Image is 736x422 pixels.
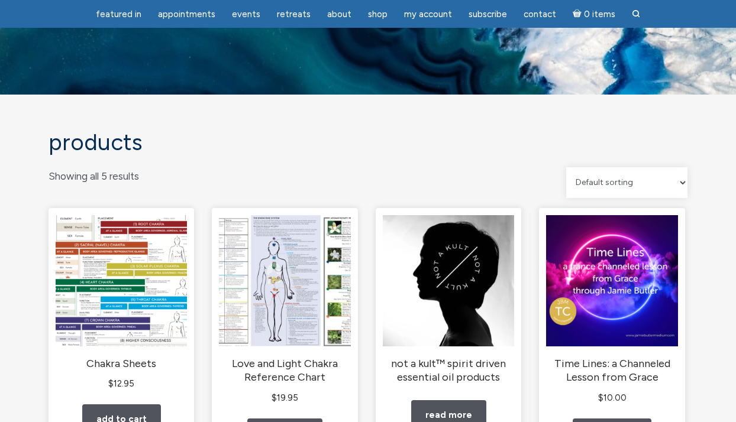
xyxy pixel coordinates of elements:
[546,356,677,384] h2: Time Lines: a Channeled Lesson from Grace
[461,3,514,26] a: Subscribe
[383,356,514,384] h2: not a kult™ spirit driven essential oil products
[272,392,277,403] span: $
[56,356,187,370] h2: Chakra Sheets
[598,392,627,403] bdi: 10.00
[270,3,318,26] a: Retreats
[383,215,514,346] img: not a kult™ spirit driven essential oil products
[108,378,134,389] bdi: 12.95
[598,392,603,403] span: $
[361,3,395,26] a: Shop
[469,9,507,20] span: Subscribe
[96,9,141,20] span: featured in
[320,3,359,26] a: About
[397,3,459,26] a: My Account
[573,9,584,20] i: Cart
[546,215,677,346] img: Time Lines: a Channeled Lesson from Grace
[517,3,563,26] a: Contact
[219,215,350,405] a: Love and Light Chakra Reference Chart $19.95
[158,9,215,20] span: Appointments
[368,9,388,20] span: Shop
[108,378,114,389] span: $
[546,215,677,405] a: Time Lines: a Channeled Lesson from Grace $10.00
[566,2,622,26] a: Cart0 items
[327,9,351,20] span: About
[219,215,350,346] img: Love and Light Chakra Reference Chart
[524,9,556,20] span: Contact
[151,3,222,26] a: Appointments
[49,167,139,186] p: Showing all 5 results
[225,3,267,26] a: Events
[584,10,615,19] span: 0 items
[232,9,260,20] span: Events
[566,167,687,198] select: Shop order
[404,9,452,20] span: My Account
[219,356,350,384] h2: Love and Light Chakra Reference Chart
[56,215,187,346] img: Chakra Sheets
[89,3,149,26] a: featured in
[272,392,298,403] bdi: 19.95
[49,130,687,155] h1: Products
[56,215,187,391] a: Chakra Sheets $12.95
[277,9,311,20] span: Retreats
[383,215,514,384] a: not a kult™ spirit driven essential oil products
